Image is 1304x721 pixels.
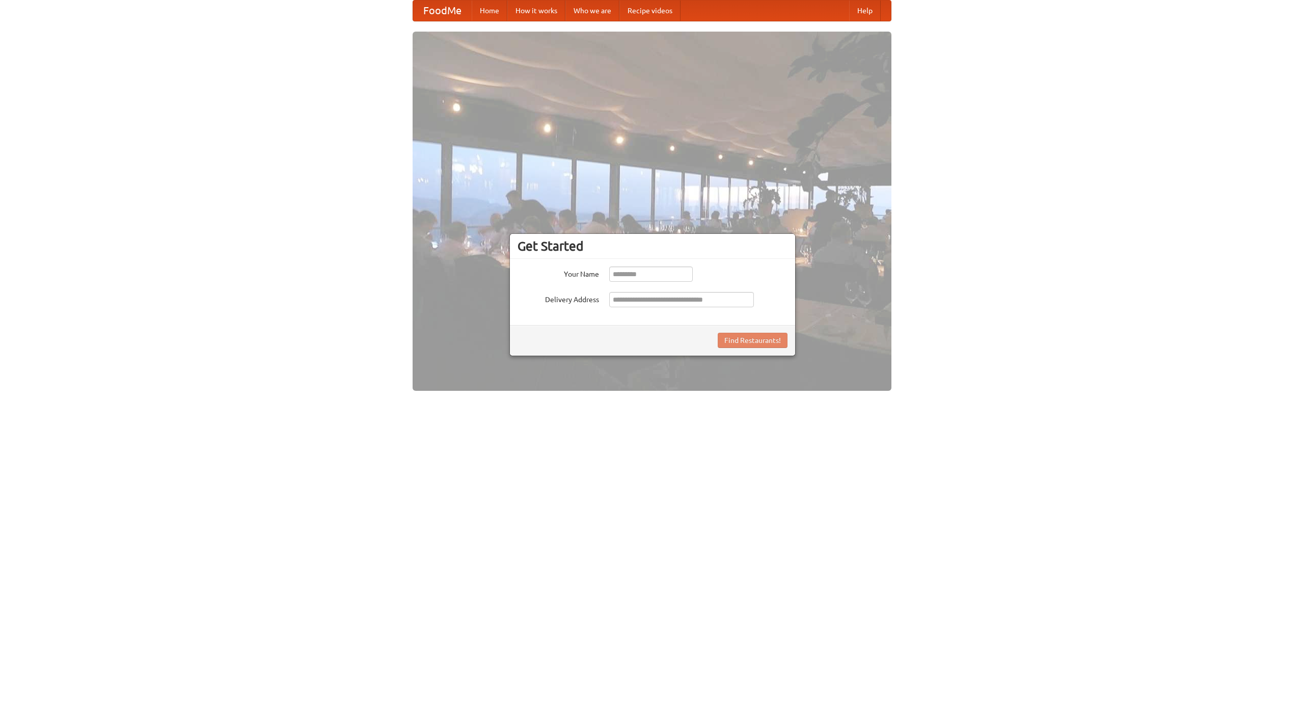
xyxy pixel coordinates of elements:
button: Find Restaurants! [718,333,787,348]
a: Help [849,1,881,21]
label: Delivery Address [518,292,599,305]
a: FoodMe [413,1,472,21]
h3: Get Started [518,238,787,254]
a: Home [472,1,507,21]
a: Recipe videos [619,1,681,21]
label: Your Name [518,266,599,279]
a: Who we are [565,1,619,21]
a: How it works [507,1,565,21]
